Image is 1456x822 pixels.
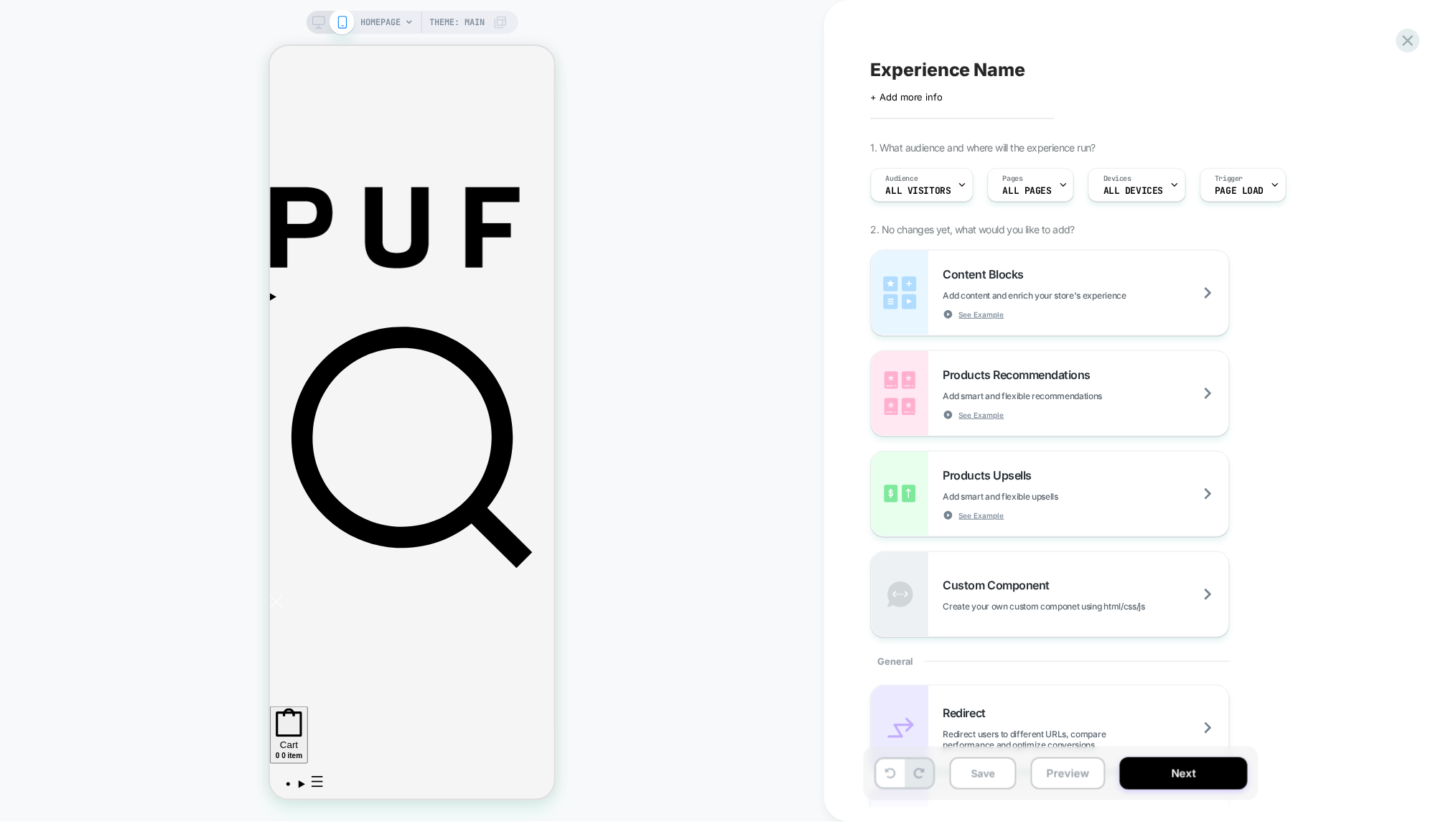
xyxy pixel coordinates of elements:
[943,706,993,720] span: Redirect
[1003,174,1023,184] span: Pages
[943,729,1229,750] span: Redirect users to different URLs, compare performance and optimize conversions
[959,410,1004,420] span: See Example
[871,637,1230,685] div: General
[430,11,485,34] span: Theme: MAIN
[11,706,32,714] span: 0 item
[943,601,1217,612] span: Create your own custom componet using html/css/js
[1103,186,1163,196] span: ALL DEVICES
[6,706,10,714] span: 0
[1103,174,1131,184] span: Devices
[1215,174,1243,184] span: Trigger
[959,510,1004,520] span: See Example
[29,729,284,745] summary: Menu
[943,578,1057,592] span: Custom Component
[943,391,1175,401] span: Add smart and flexible recommendations
[1215,186,1264,196] span: Page Load
[886,186,951,196] span: All Visitors
[943,290,1198,301] span: Add content and enrich your store's experience
[943,468,1039,482] span: Products Upsells
[871,59,1025,80] span: Experience Name
[871,141,1096,154] span: 1. What audience and where will the experience run?
[943,491,1130,502] span: Add smart and flexible upsells
[1003,186,1052,196] span: ALL PAGES
[1120,757,1248,790] button: Next
[943,368,1098,382] span: Products Recommendations
[950,757,1017,790] button: Save
[871,223,1075,235] span: 2. No changes yet, what would you like to add?
[361,11,401,34] span: HOMEPAGE
[10,693,28,704] span: Cart
[959,309,1004,319] span: See Example
[943,267,1031,281] span: Content Blocks
[871,91,943,103] span: + Add more info
[1031,757,1106,790] button: Preview
[886,174,918,184] span: Audience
